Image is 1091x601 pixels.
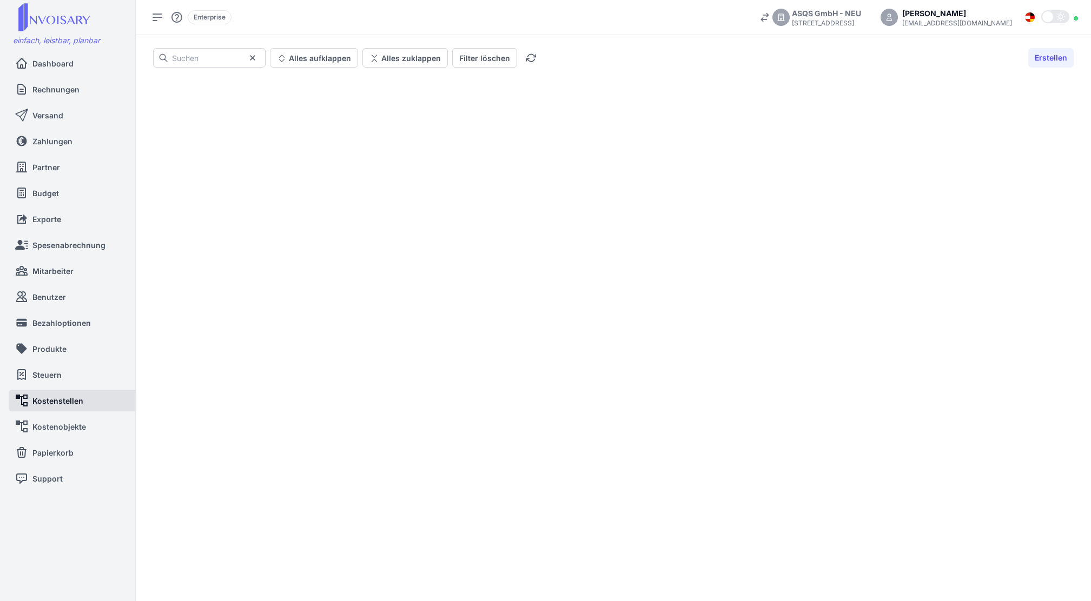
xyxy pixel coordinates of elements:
[32,213,61,225] span: Exporte
[32,369,62,380] span: Steuern
[15,312,127,333] a: Bezahloptionen
[1074,16,1078,21] div: Online
[289,53,351,64] span: Alles aufklappen
[15,416,127,437] a: Kostenobjekte
[15,390,127,411] a: Kostenstellen
[32,58,74,69] span: Dashboard
[15,260,127,282] a: Mitarbeiter
[32,136,72,147] span: Zahlungen
[15,234,131,256] a: Spesenabrechnung
[792,19,861,28] div: [STREET_ADDRESS]
[15,78,127,100] a: Rechnungen
[15,364,127,385] a: Steuern
[32,291,66,303] span: Benutzer
[32,343,67,355] span: Produkte
[32,239,105,251] span: Spesenabrechnung
[15,208,131,230] a: Exporte
[15,286,131,308] a: Benutzer
[32,84,80,95] span: Rechnungen
[15,130,131,152] a: Zahlungen
[902,19,1012,28] div: [EMAIL_ADDRESS][DOMAIN_NAME]
[15,468,131,489] a: Support
[1028,48,1074,68] button: Erstellen
[15,104,131,126] a: Versand
[15,156,127,178] a: Partner
[270,48,358,68] button: Alles aufklappen
[32,421,86,432] span: Kostenobjekte
[15,52,131,74] a: Dashboard
[188,10,232,24] div: Enterprise
[32,317,91,329] span: Bezahloptionen
[153,48,266,68] input: Suchen
[15,182,131,204] a: Budget
[13,36,100,45] span: einfach, leistbar, planbar
[32,188,59,199] span: Budget
[362,48,448,68] button: Alles zuklappen
[15,338,131,359] a: Produkte
[32,162,60,173] span: Partner
[15,442,131,463] a: Papierkorb
[1025,12,1035,22] img: Flag_de.svg
[902,8,1012,19] div: [PERSON_NAME]
[188,12,232,21] a: Enterprise
[32,265,74,277] span: Mitarbeiter
[32,395,83,406] span: Kostenstellen
[32,447,74,458] span: Papierkorb
[32,110,63,121] span: Versand
[452,48,517,68] button: Filter löschen
[32,473,63,484] span: Support
[381,53,441,64] span: Alles zuklappen
[792,8,861,19] div: ASQS GmbH - NEU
